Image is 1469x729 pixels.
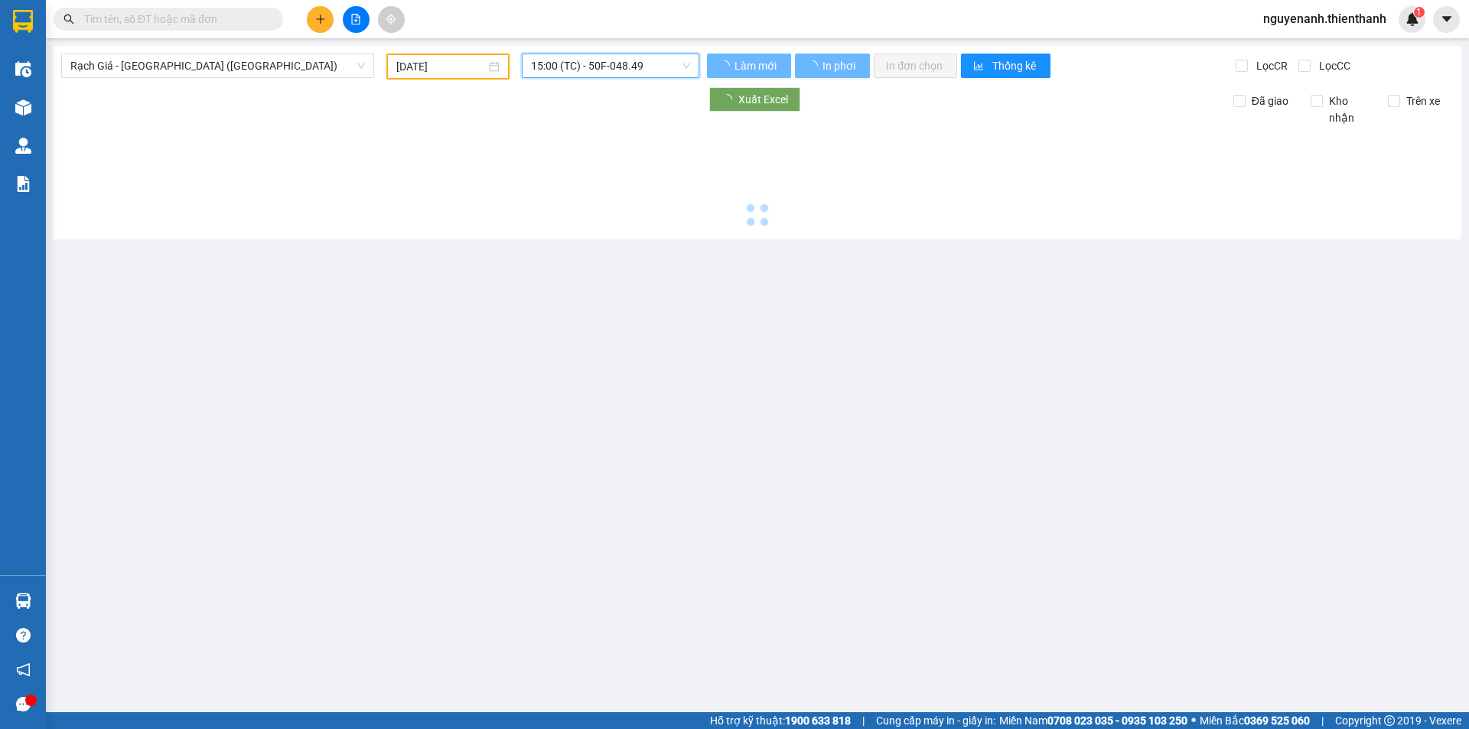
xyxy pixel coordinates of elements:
span: Lọc CR [1250,57,1290,74]
button: Làm mới [707,54,791,78]
span: bar-chart [973,60,986,73]
span: Kho nhận [1323,93,1376,126]
input: Tìm tên, số ĐT hoặc mã đơn [84,11,265,28]
span: notification [16,662,31,677]
span: Thống kê [992,57,1038,74]
span: Cung cấp máy in - giấy in: [876,712,995,729]
span: Hỗ trợ kỹ thuật: [710,712,851,729]
span: 1 [1416,7,1422,18]
sup: 1 [1414,7,1425,18]
span: file-add [350,14,361,24]
strong: 0369 525 060 [1244,714,1310,727]
button: caret-down [1433,6,1460,33]
button: file-add [343,6,370,33]
img: warehouse-icon [15,99,31,116]
span: loading [807,60,820,71]
button: aim [378,6,405,33]
span: 15:00 (TC) - 50F-048.49 [531,54,690,77]
strong: 1900 633 818 [785,714,851,727]
button: bar-chartThống kê [961,54,1050,78]
span: loading [719,60,732,71]
img: icon-new-feature [1405,12,1419,26]
span: ⚪️ [1191,718,1196,724]
button: plus [307,6,334,33]
span: | [862,712,865,729]
input: 09/04/2025 [396,58,486,75]
span: Trên xe [1400,93,1446,109]
button: In phơi [795,54,870,78]
span: In phơi [822,57,858,74]
span: copyright [1384,715,1395,726]
button: Xuất Excel [709,87,800,112]
span: Rạch Giá - Sài Gòn (Hàng Hoá) [70,54,365,77]
span: Đã giao [1246,93,1295,109]
img: warehouse-icon [15,61,31,77]
img: warehouse-icon [15,593,31,609]
span: Làm mới [734,57,779,74]
span: Miền Bắc [1200,712,1310,729]
span: loading [721,94,738,105]
img: logo-vxr [13,10,33,33]
span: Miền Nam [999,712,1187,729]
img: warehouse-icon [15,138,31,154]
span: question-circle [16,628,31,643]
span: message [16,697,31,711]
span: nguyenanh.thienthanh [1251,9,1399,28]
span: aim [386,14,396,24]
img: solution-icon [15,176,31,192]
span: search [64,14,74,24]
button: In đơn chọn [874,54,957,78]
span: Lọc CC [1313,57,1353,74]
span: caret-down [1440,12,1454,26]
span: plus [315,14,326,24]
span: | [1321,712,1324,729]
span: Xuất Excel [738,91,788,108]
strong: 0708 023 035 - 0935 103 250 [1047,714,1187,727]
